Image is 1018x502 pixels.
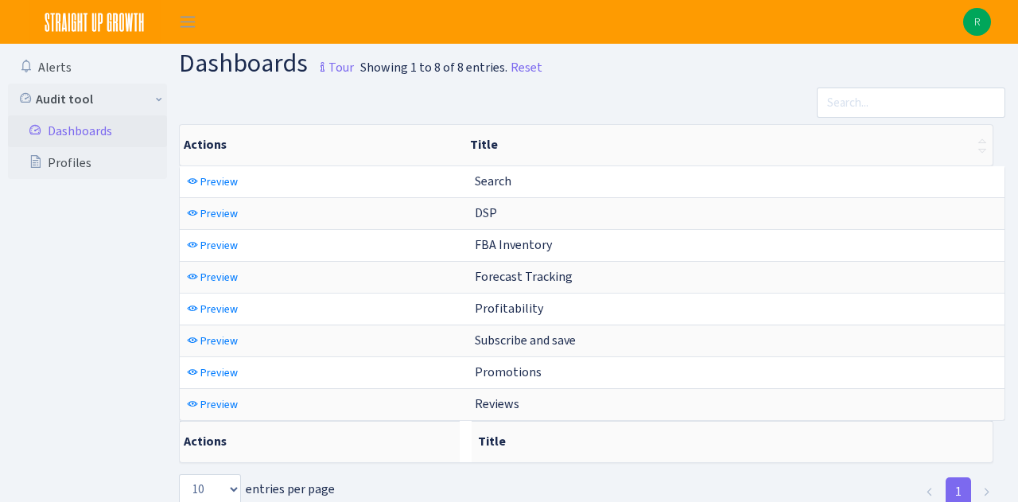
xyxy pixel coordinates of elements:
[180,421,460,462] th: Actions
[183,201,242,226] a: Preview
[183,329,242,353] a: Preview
[183,169,242,194] a: Preview
[475,204,497,221] span: DSP
[183,392,242,417] a: Preview
[475,332,576,348] span: Subscribe and save
[511,58,542,77] a: Reset
[963,8,991,36] a: R
[183,297,242,321] a: Preview
[183,233,242,258] a: Preview
[8,52,167,84] a: Alerts
[475,268,573,285] span: Forecast Tracking
[183,265,242,290] a: Preview
[475,236,552,253] span: FBA Inventory
[200,365,238,380] span: Preview
[475,364,542,380] span: Promotions
[200,270,238,285] span: Preview
[183,360,242,385] a: Preview
[179,50,354,81] h1: Dashboards
[464,125,992,165] th: Title : activate to sort column ascending
[313,54,354,81] small: Tour
[308,46,354,80] a: Tour
[817,88,1005,118] input: Search...
[200,302,238,317] span: Preview
[200,238,238,253] span: Preview
[200,333,238,348] span: Preview
[8,84,167,115] a: Audit tool
[200,397,238,412] span: Preview
[963,8,991,36] img: Rachel
[472,421,993,462] th: Title
[475,300,543,317] span: Profitability
[168,9,208,35] button: Toggle navigation
[200,206,238,221] span: Preview
[200,174,238,189] span: Preview
[180,125,464,165] th: Actions
[8,147,167,179] a: Profiles
[475,395,519,412] span: Reviews
[475,173,511,189] span: Search
[360,58,507,77] div: Showing 1 to 8 of 8 entries.
[8,115,167,147] a: Dashboards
